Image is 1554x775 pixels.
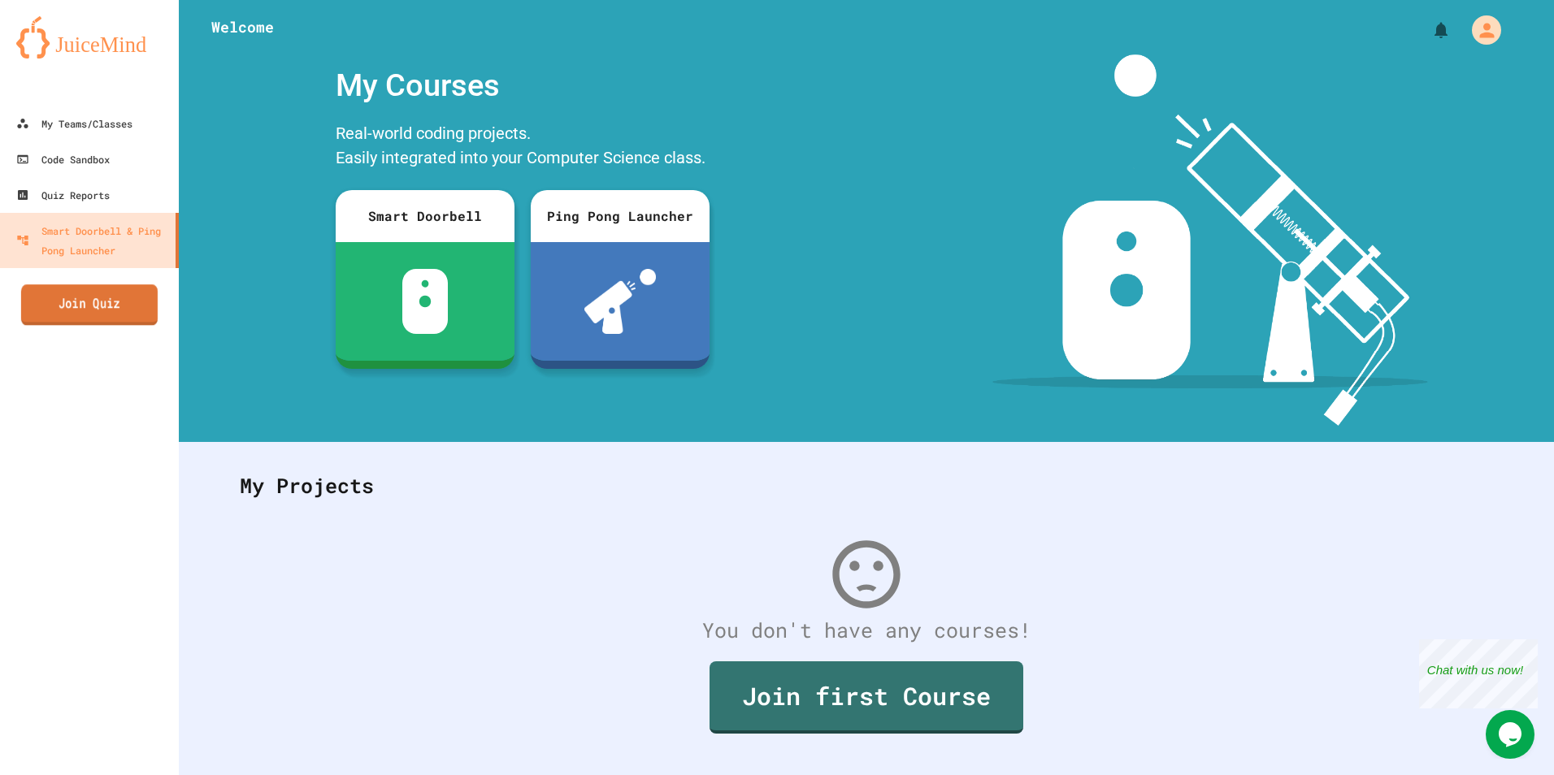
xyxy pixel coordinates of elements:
[1401,16,1455,44] div: My Notifications
[16,221,169,260] div: Smart Doorbell & Ping Pong Launcher
[16,185,110,205] div: Quiz Reports
[328,54,718,117] div: My Courses
[402,269,449,334] img: sdb-white.svg
[1419,639,1538,708] iframe: chat widget
[531,190,710,242] div: Ping Pong Launcher
[992,54,1428,426] img: banner-image-my-projects.png
[1455,11,1505,49] div: My Account
[21,284,158,325] a: Join Quiz
[16,114,132,133] div: My Teams/Classes
[336,190,514,242] div: Smart Doorbell
[224,454,1509,517] div: My Projects
[16,16,163,58] img: logo-orange.svg
[710,661,1023,734] a: Join first Course
[584,269,657,334] img: ppl-with-ball.png
[224,615,1509,646] div: You don't have any courses!
[16,149,110,169] div: Code Sandbox
[328,117,718,178] div: Real-world coding projects. Easily integrated into your Computer Science class.
[1486,710,1538,759] iframe: chat widget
